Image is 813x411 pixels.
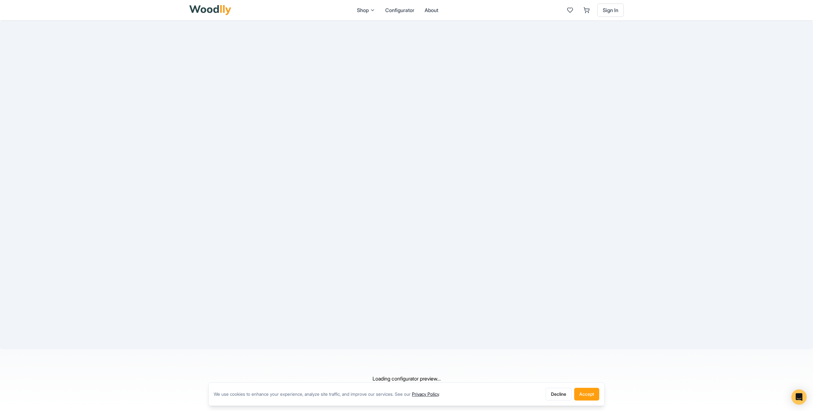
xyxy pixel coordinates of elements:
[412,391,439,397] a: Privacy Policy
[574,388,599,401] button: Accept
[357,6,375,14] button: Shop
[597,3,624,17] button: Sign In
[791,389,807,405] div: Open Intercom Messenger
[214,391,445,397] div: We use cookies to enhance your experience, analyze site traffic, and improve our services. See our .
[425,6,438,14] button: About
[189,375,624,382] p: Loading configurator preview...
[385,6,414,14] button: Configurator
[189,5,231,15] img: Woodlly
[546,388,572,401] button: Decline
